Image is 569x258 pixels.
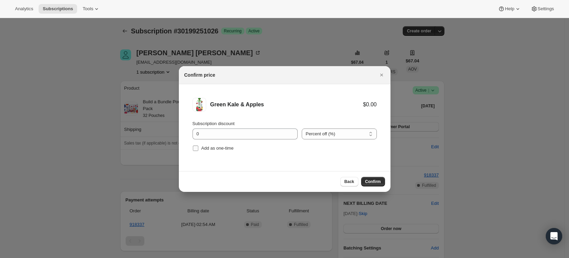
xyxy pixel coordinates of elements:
[15,6,33,12] span: Analytics
[43,6,73,12] span: Subscriptions
[505,6,514,12] span: Help
[361,177,385,186] button: Confirm
[340,177,358,186] button: Back
[538,6,554,12] span: Settings
[365,179,381,184] span: Confirm
[11,4,37,14] button: Analytics
[39,4,77,14] button: Subscriptions
[184,72,215,78] h2: Confirm price
[344,179,354,184] span: Back
[494,4,525,14] button: Help
[527,4,558,14] button: Settings
[83,6,93,12] span: Tools
[546,228,562,244] div: Open Intercom Messenger
[79,4,104,14] button: Tools
[193,98,206,111] img: Green Kale & Apples
[210,101,363,108] div: Green Kale & Apples
[377,70,386,80] button: Close
[201,146,234,151] span: Add as one-time
[363,101,376,108] div: $0.00
[193,121,235,126] span: Subscription discount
